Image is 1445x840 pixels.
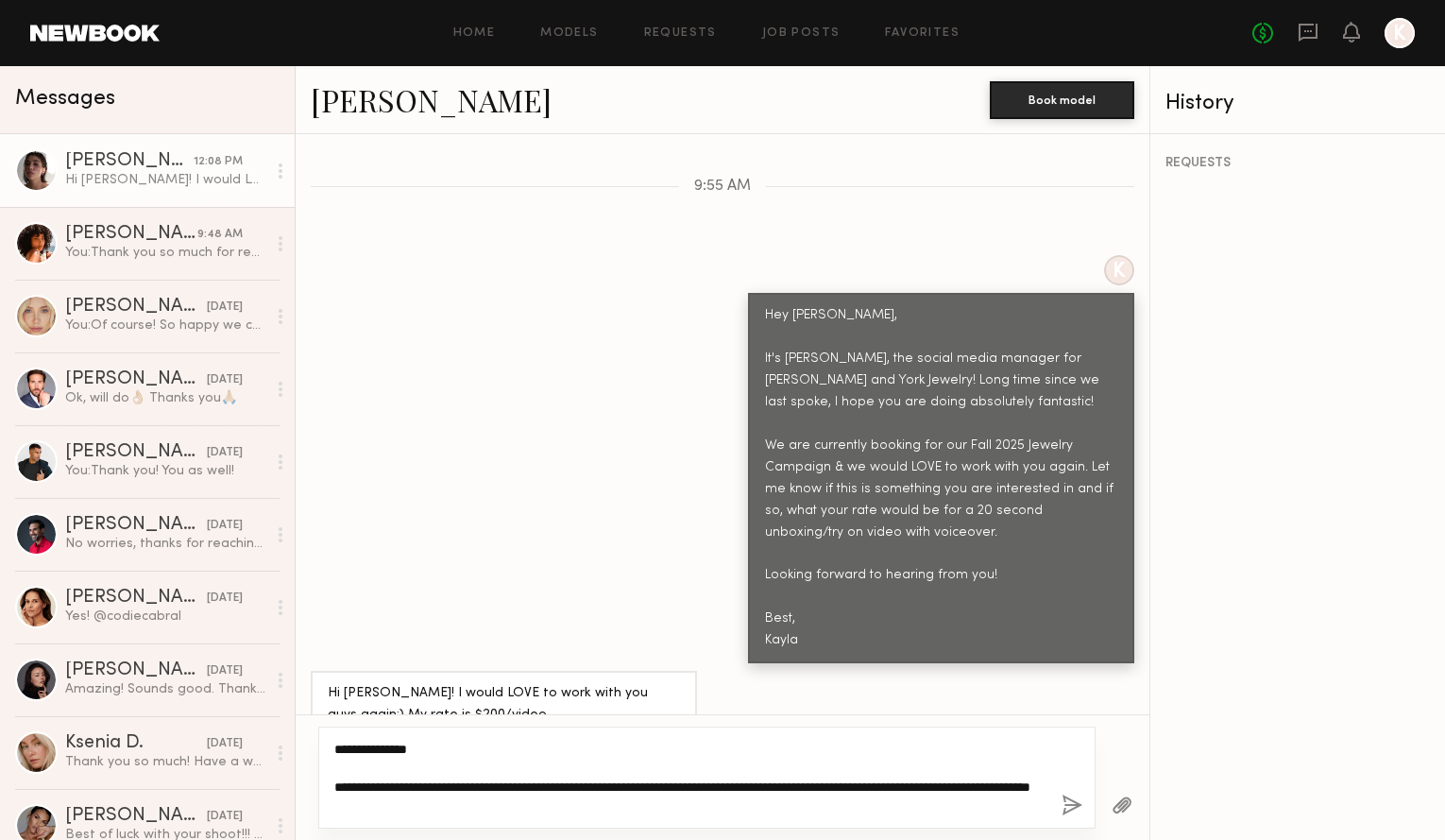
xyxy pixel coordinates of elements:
[15,88,115,110] span: Messages
[540,27,598,40] a: Models
[328,683,680,727] div: Hi [PERSON_NAME]! I would LOVE to work with you guys again:) My rate is $200/video
[207,444,243,462] div: [DATE]
[207,590,243,608] div: [DATE]
[65,807,207,826] div: [PERSON_NAME]
[207,662,243,680] div: [DATE]
[207,808,243,826] div: [DATE]
[65,661,207,680] div: [PERSON_NAME]
[207,371,243,389] div: [DATE]
[694,179,751,195] span: 9:55 AM
[1165,93,1430,114] div: History
[207,517,243,535] div: [DATE]
[453,27,496,40] a: Home
[990,91,1134,107] a: Book model
[65,244,266,262] div: You: Thank you so much for replying & so glad to hear you’re excited to work together again! We l...
[207,735,243,753] div: [DATE]
[990,81,1134,119] button: Book model
[65,443,207,462] div: [PERSON_NAME]
[1385,18,1415,48] a: K
[65,389,266,407] div: Ok, will do👌🏼 Thanks you🙏🏼
[1165,157,1430,170] div: REQUESTS
[65,317,266,334] div: You: Of course! So happy we could get this project completed & will reach out again soon for some...
[65,152,194,171] div: [PERSON_NAME]
[207,299,243,317] div: [DATE]
[65,516,207,535] div: [PERSON_NAME]
[311,79,552,120] a: [PERSON_NAME]
[65,535,266,553] div: No worries, thanks for reaching out [PERSON_NAME]
[885,27,960,40] a: Favorites
[65,734,207,753] div: Ksenia D.
[65,680,266,698] div: Amazing! Sounds good. Thank you
[65,298,207,317] div: [PERSON_NAME]
[765,305,1117,652] div: Hey [PERSON_NAME], It's [PERSON_NAME], the social media manager for [PERSON_NAME] and York Jewelr...
[65,370,207,389] div: [PERSON_NAME]
[65,753,266,771] div: Thank you so much! Have a wonderful day!
[65,608,266,626] div: Yes! @codiecabral
[65,171,266,189] div: Hi [PERSON_NAME]! I would LOVE to work with you guys again:) My rate is $200/video
[197,226,243,244] div: 9:48 AM
[65,462,266,480] div: You: Thank you! You as well!
[65,225,197,244] div: [PERSON_NAME]
[194,153,243,171] div: 12:08 PM
[762,27,841,40] a: Job Posts
[65,589,207,608] div: [PERSON_NAME]
[644,27,717,40] a: Requests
